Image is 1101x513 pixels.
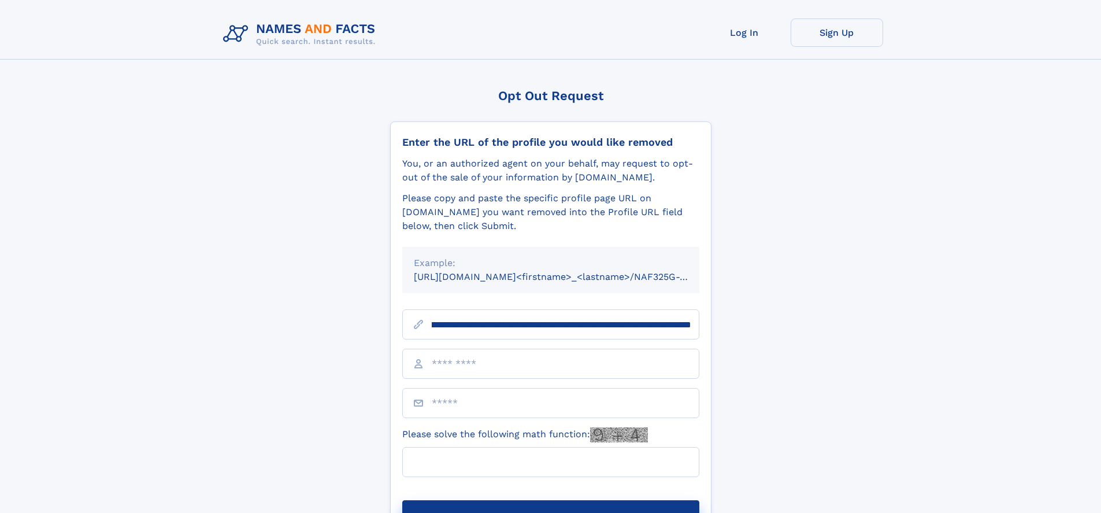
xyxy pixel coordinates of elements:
[218,19,385,50] img: Logo Names and Facts
[414,271,721,282] small: [URL][DOMAIN_NAME]<firstname>_<lastname>/NAF325G-xxxxxxxx
[698,19,791,47] a: Log In
[402,427,648,442] label: Please solve the following math function:
[791,19,883,47] a: Sign Up
[402,191,699,233] div: Please copy and paste the specific profile page URL on [DOMAIN_NAME] you want removed into the Pr...
[402,136,699,149] div: Enter the URL of the profile you would like removed
[402,157,699,184] div: You, or an authorized agent on your behalf, may request to opt-out of the sale of your informatio...
[390,88,711,103] div: Opt Out Request
[414,256,688,270] div: Example:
